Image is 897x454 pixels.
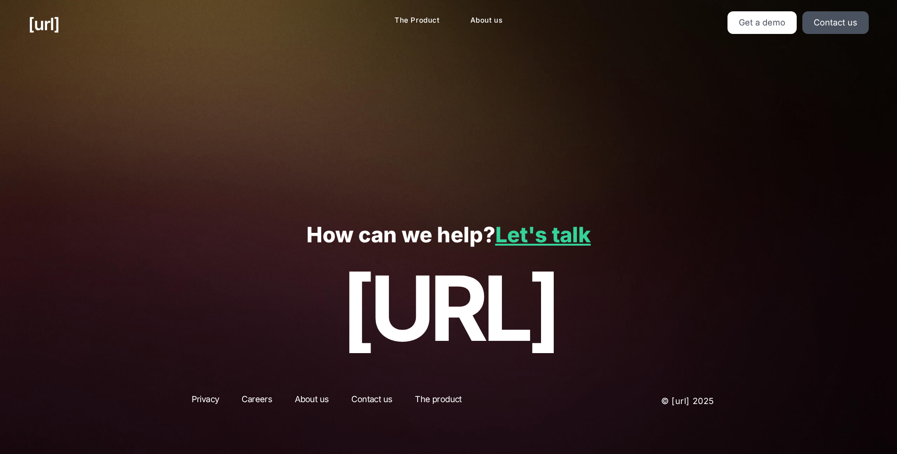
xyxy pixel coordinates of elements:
a: Careers [233,393,281,410]
a: Let's talk [495,222,591,248]
a: Contact us [802,11,869,34]
p: [URL] [28,258,869,359]
a: Privacy [183,393,228,410]
a: Get a demo [727,11,797,34]
p: How can we help? [28,223,869,247]
a: The product [406,393,470,410]
a: About us [286,393,337,410]
a: Contact us [343,393,401,410]
a: The Product [387,11,447,30]
a: [URL] [28,11,59,37]
a: About us [463,11,510,30]
p: © [URL] 2025 [582,393,715,410]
